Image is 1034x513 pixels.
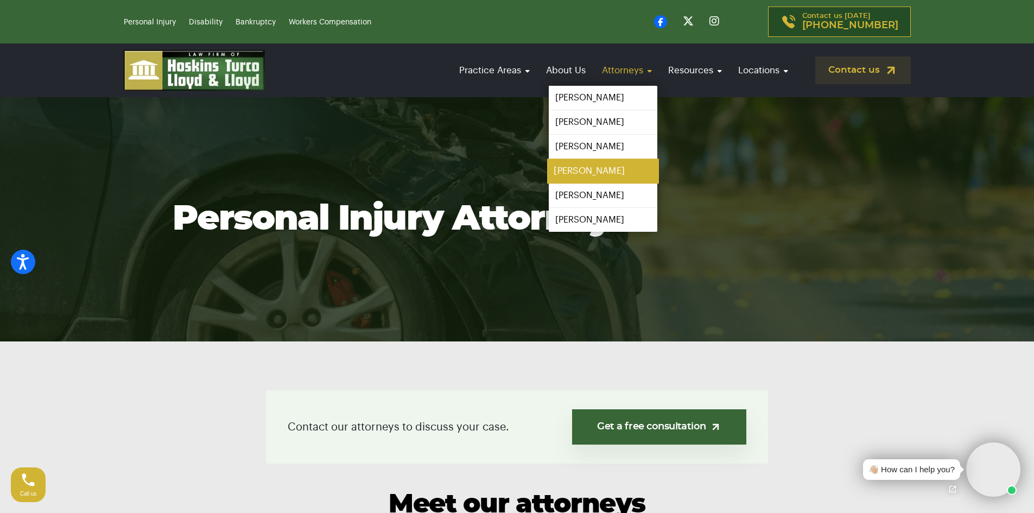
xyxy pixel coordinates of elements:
a: Attorneys [597,55,657,86]
span: Call us [20,491,37,497]
div: 👋🏼 How can I help you? [868,464,955,476]
a: Get a free consultation [572,409,746,445]
a: [PERSON_NAME] [549,208,657,232]
div: Contact our attorneys to discuss your case. [266,390,768,464]
a: [PERSON_NAME] [549,110,657,134]
a: Locations [733,55,794,86]
a: [PERSON_NAME] [547,159,659,183]
p: Contact us [DATE] [802,12,898,31]
a: Open chat [941,478,964,501]
span: [PHONE_NUMBER] [802,20,898,31]
a: [PERSON_NAME] [549,86,657,110]
h1: Personal Injury Attorneys [173,200,862,238]
a: Bankruptcy [236,18,276,26]
a: [PERSON_NAME] [549,183,657,207]
a: Contact us [DATE][PHONE_NUMBER] [768,7,911,37]
img: arrow-up-right-light.svg [710,421,721,433]
a: Practice Areas [454,55,535,86]
a: [PERSON_NAME] [549,135,657,159]
a: Workers Compensation [289,18,371,26]
a: Disability [189,18,223,26]
a: Personal Injury [124,18,176,26]
img: logo [124,50,265,91]
a: Contact us [815,56,911,84]
a: Resources [663,55,727,86]
a: About Us [541,55,591,86]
